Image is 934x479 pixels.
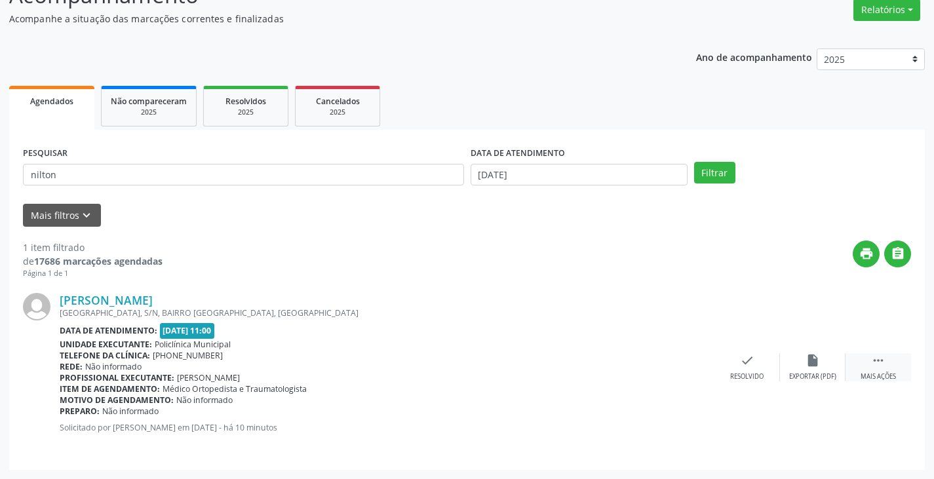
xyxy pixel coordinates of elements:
i: insert_drive_file [806,353,820,368]
i:  [871,353,885,368]
button: print [853,240,880,267]
span: [PERSON_NAME] [177,372,240,383]
i:  [891,246,905,261]
input: Nome, CNS [23,164,464,186]
div: 2025 [111,107,187,117]
strong: 17686 marcações agendadas [34,255,163,267]
div: Mais ações [861,372,896,381]
i: keyboard_arrow_down [79,208,94,223]
p: Ano de acompanhamento [696,48,812,65]
button:  [884,240,911,267]
span: Não compareceram [111,96,187,107]
div: 1 item filtrado [23,240,163,254]
div: Página 1 de 1 [23,268,163,279]
label: DATA DE ATENDIMENTO [471,144,565,164]
span: Cancelados [316,96,360,107]
span: Resolvidos [225,96,266,107]
span: Não informado [176,394,233,406]
button: Filtrar [694,162,735,184]
input: Selecione um intervalo [471,164,688,186]
b: Rede: [60,361,83,372]
a: [PERSON_NAME] [60,293,153,307]
div: [GEOGRAPHIC_DATA], S/N, BAIRRO [GEOGRAPHIC_DATA], [GEOGRAPHIC_DATA] [60,307,714,318]
b: Preparo: [60,406,100,417]
b: Telefone da clínica: [60,350,150,361]
b: Item de agendamento: [60,383,160,394]
span: [DATE] 11:00 [160,323,215,338]
button: Mais filtroskeyboard_arrow_down [23,204,101,227]
i: check [740,353,754,368]
div: Resolvido [730,372,764,381]
b: Unidade executante: [60,339,152,350]
p: Acompanhe a situação das marcações correntes e finalizadas [9,12,650,26]
div: Exportar (PDF) [789,372,836,381]
b: Motivo de agendamento: [60,394,174,406]
span: Agendados [30,96,73,107]
span: Não informado [85,361,142,372]
p: Solicitado por [PERSON_NAME] em [DATE] - há 10 minutos [60,422,714,433]
img: img [23,293,50,320]
label: PESQUISAR [23,144,68,164]
i: print [859,246,874,261]
span: Não informado [102,406,159,417]
div: 2025 [305,107,370,117]
div: 2025 [213,107,279,117]
span: Médico Ortopedista e Traumatologista [163,383,307,394]
span: [PHONE_NUMBER] [153,350,223,361]
span: Policlínica Municipal [155,339,231,350]
div: de [23,254,163,268]
b: Data de atendimento: [60,325,157,336]
b: Profissional executante: [60,372,174,383]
